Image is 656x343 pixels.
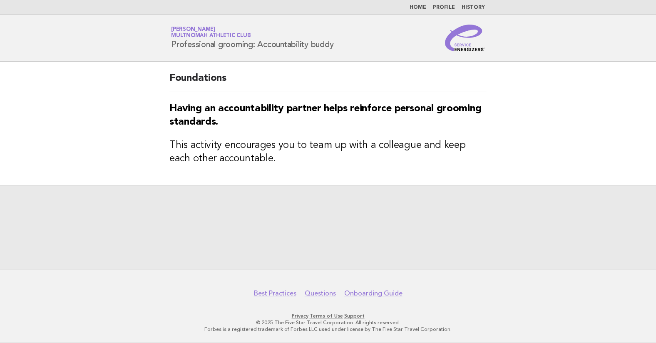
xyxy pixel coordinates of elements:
[169,72,487,92] h2: Foundations
[169,139,487,165] h3: This activity encourages you to team up with a colleague and keep each other accountable.
[292,313,308,319] a: Privacy
[171,27,251,38] a: [PERSON_NAME]Multnomah Athletic Club
[344,289,403,298] a: Onboarding Guide
[171,27,333,49] h1: Professional grooming: Accountability buddy
[171,33,251,39] span: Multnomah Athletic Club
[305,289,336,298] a: Questions
[433,5,455,10] a: Profile
[169,104,481,127] strong: Having an accountability partner helps reinforce personal grooming standards.
[73,319,583,326] p: © 2025 The Five Star Travel Corporation. All rights reserved.
[344,313,365,319] a: Support
[445,25,485,51] img: Service Energizers
[254,289,296,298] a: Best Practices
[462,5,485,10] a: History
[310,313,343,319] a: Terms of Use
[410,5,426,10] a: Home
[73,326,583,333] p: Forbes is a registered trademark of Forbes LLC used under license by The Five Star Travel Corpora...
[73,313,583,319] p: · ·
